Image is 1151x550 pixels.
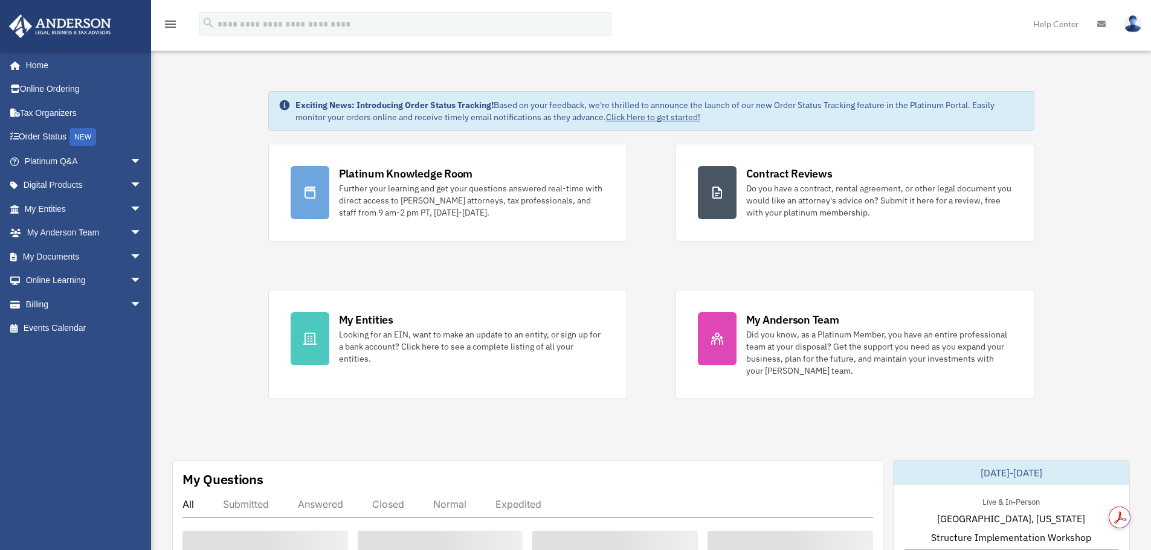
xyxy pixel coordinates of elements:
span: arrow_drop_down [130,292,154,317]
a: My Anderson Team Did you know, as a Platinum Member, you have an entire professional team at your... [675,290,1034,399]
a: My Entitiesarrow_drop_down [8,197,160,221]
a: menu [163,21,178,31]
img: Anderson Advisors Platinum Portal [5,14,115,38]
div: Expedited [495,498,541,510]
div: My Questions [182,470,263,488]
a: Platinum Q&Aarrow_drop_down [8,149,160,173]
div: Answered [298,498,343,510]
div: My Anderson Team [746,312,839,327]
a: Events Calendar [8,316,160,341]
a: My Entities Looking for an EIN, want to make an update to an entity, or sign up for a bank accoun... [268,290,627,399]
span: Structure Implementation Workshop [931,530,1091,545]
div: Further your learning and get your questions answered real-time with direct access to [PERSON_NAM... [339,182,605,219]
div: Based on your feedback, we're thrilled to announce the launch of our new Order Status Tracking fe... [295,99,1024,123]
a: Platinum Knowledge Room Further your learning and get your questions answered real-time with dire... [268,144,627,241]
i: search [202,16,215,30]
div: Looking for an EIN, want to make an update to an entity, or sign up for a bank account? Click her... [339,328,605,365]
strong: Exciting News: Introducing Order Status Tracking! [295,100,494,110]
a: Online Learningarrow_drop_down [8,269,160,293]
a: Tax Organizers [8,101,160,125]
div: Did you know, as a Platinum Member, you have an entire professional team at your disposal? Get th... [746,328,1012,377]
span: arrow_drop_down [130,197,154,222]
div: NEW [69,128,96,146]
span: arrow_drop_down [130,173,154,198]
a: Order StatusNEW [8,125,160,150]
a: Contract Reviews Do you have a contract, rental agreement, or other legal document you would like... [675,144,1034,241]
a: Click Here to get started! [606,112,700,123]
span: arrow_drop_down [130,245,154,269]
div: Do you have a contract, rental agreement, or other legal document you would like an attorney's ad... [746,182,1012,219]
a: Billingarrow_drop_down [8,292,160,316]
i: menu [163,17,178,31]
div: All [182,498,194,510]
span: arrow_drop_down [130,149,154,174]
div: Closed [372,498,404,510]
span: arrow_drop_down [130,221,154,246]
div: My Entities [339,312,393,327]
img: User Pic [1124,15,1142,33]
a: Online Ordering [8,77,160,101]
a: Digital Productsarrow_drop_down [8,173,160,197]
span: [GEOGRAPHIC_DATA], [US_STATE] [937,511,1085,526]
div: Submitted [223,498,269,510]
div: Live & In-Person [973,494,1049,507]
div: [DATE]-[DATE] [894,461,1129,485]
div: Platinum Knowledge Room [339,166,473,181]
a: Home [8,53,154,77]
a: My Anderson Teamarrow_drop_down [8,221,160,245]
div: Contract Reviews [746,166,833,181]
a: My Documentsarrow_drop_down [8,245,160,269]
div: Normal [433,498,466,510]
span: arrow_drop_down [130,269,154,293]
